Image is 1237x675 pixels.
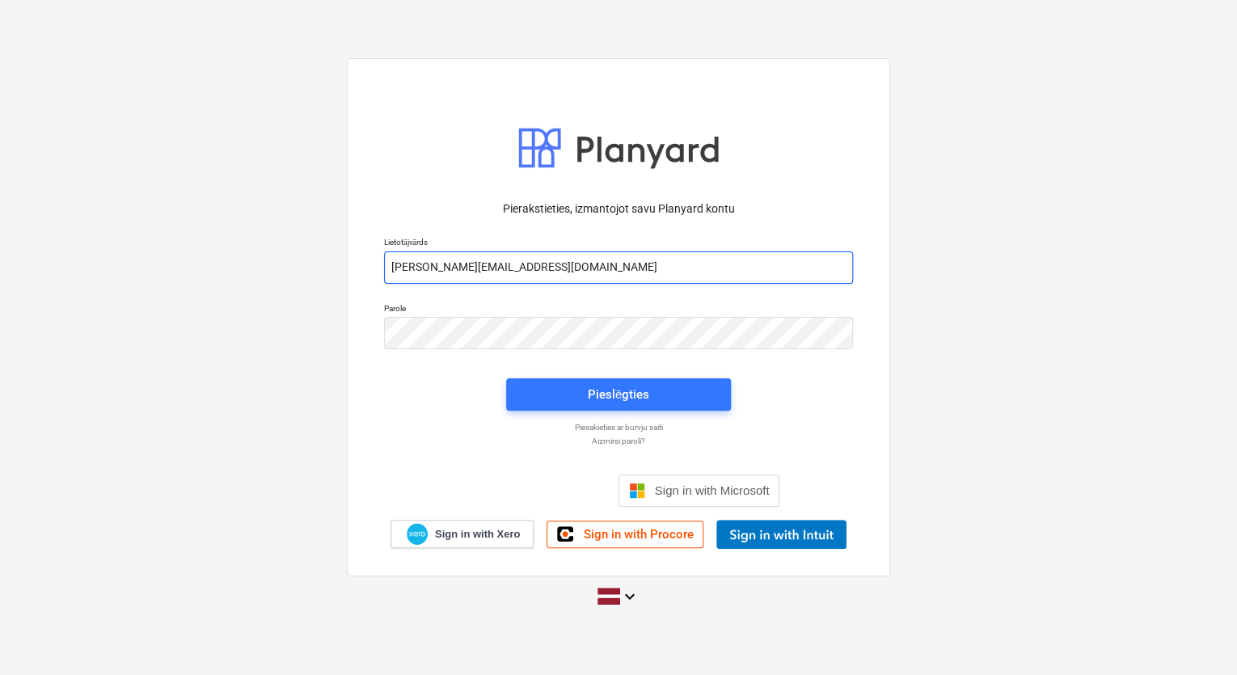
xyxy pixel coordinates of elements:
[620,587,640,606] i: keyboard_arrow_down
[588,384,649,405] div: Pieslēgties
[384,251,853,284] input: Lietotājvārds
[376,422,861,432] a: Piesakieties ar burvju saiti
[384,237,853,251] p: Lietotājvārds
[384,303,853,317] p: Parole
[506,378,731,411] button: Pieslēgties
[655,483,770,497] span: Sign in with Microsoft
[384,200,853,217] p: Pierakstieties, izmantojot savu Planyard kontu
[407,523,428,545] img: Xero logo
[391,520,534,548] a: Sign in with Xero
[583,527,693,542] span: Sign in with Procore
[547,521,703,548] a: Sign in with Procore
[376,436,861,446] a: Aizmirsi paroli?
[435,527,520,542] span: Sign in with Xero
[450,473,614,508] iframe: Sign in with Google Button
[629,483,645,499] img: Microsoft logo
[1156,597,1237,675] iframe: Chat Widget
